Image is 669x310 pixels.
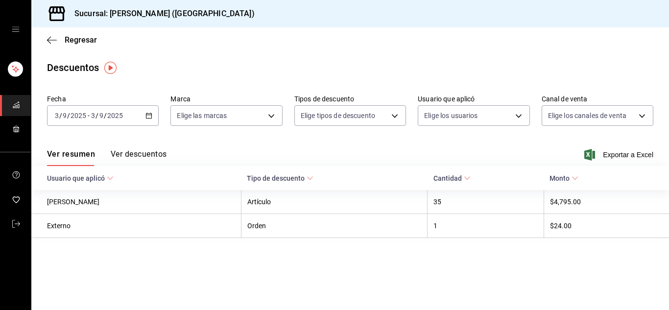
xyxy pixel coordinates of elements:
span: Elige tipos de descuento [301,111,375,120]
span: Elige las marcas [177,111,227,120]
span: Elige los canales de venta [548,111,626,120]
label: Marca [170,95,282,102]
span: - [88,112,90,119]
div: Descuentos [47,60,99,75]
th: Externo [31,214,241,238]
span: Regresar [65,35,97,45]
input: -- [91,112,96,119]
th: Orden [241,214,427,238]
img: Tooltip marker [104,62,117,74]
span: Usuario que aplicó [47,174,114,182]
th: 1 [428,214,544,238]
button: Regresar [47,35,97,45]
div: navigation tabs [47,149,167,166]
span: Elige los usuarios [424,111,478,120]
button: open drawer [12,25,20,33]
span: / [104,112,107,119]
th: 35 [428,190,544,214]
span: Tipo de descuento [247,174,313,182]
span: / [96,112,98,119]
th: [PERSON_NAME] [31,190,241,214]
th: $24.00 [544,214,669,238]
span: / [67,112,70,119]
button: Ver resumen [47,149,95,166]
input: -- [62,112,67,119]
span: Cantidad [433,174,471,182]
label: Canal de venta [542,95,653,102]
th: $4,795.00 [544,190,669,214]
span: / [59,112,62,119]
label: Tipos de descuento [294,95,406,102]
input: ---- [70,112,87,119]
label: Usuario que aplicó [418,95,529,102]
button: Ver descuentos [111,149,167,166]
th: Artículo [241,190,427,214]
label: Fecha [47,95,159,102]
span: Monto [550,174,578,182]
h3: Sucursal: [PERSON_NAME] ([GEOGRAPHIC_DATA]) [67,8,255,20]
button: Exportar a Excel [586,149,653,161]
input: -- [99,112,104,119]
input: -- [54,112,59,119]
input: ---- [107,112,123,119]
